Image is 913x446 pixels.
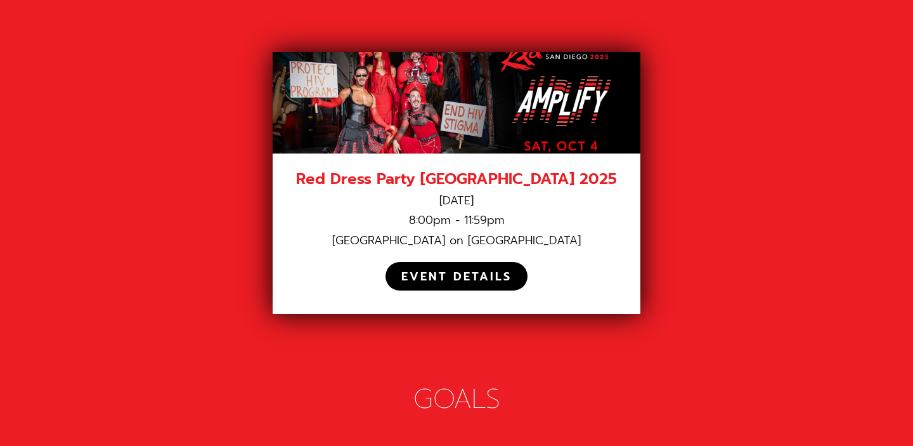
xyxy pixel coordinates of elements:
a: Red Dress Party [GEOGRAPHIC_DATA] 2025[DATE]8:00pm - 11:59pm[GEOGRAPHIC_DATA] on [GEOGRAPHIC_DATA... [273,52,640,314]
div: Red Dress Party [GEOGRAPHIC_DATA] 2025 [288,169,625,189]
div: GOALS [63,382,850,417]
div: [GEOGRAPHIC_DATA] on [GEOGRAPHIC_DATA] [288,233,625,248]
div: 8:00pm - 11:59pm [288,213,625,228]
div: [DATE] [288,193,625,208]
div: EVENT DETAILS [401,270,512,284]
